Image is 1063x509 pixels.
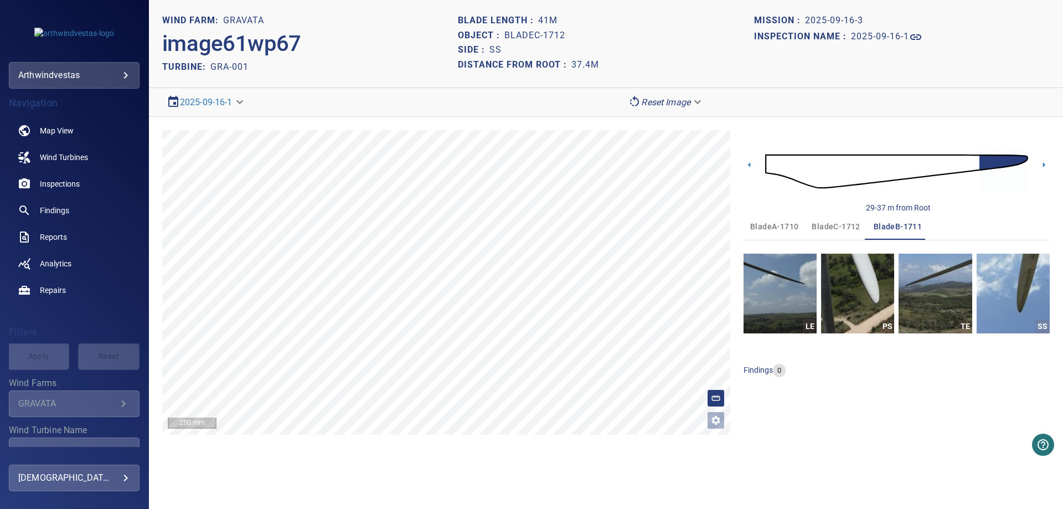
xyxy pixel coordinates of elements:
[18,66,130,84] div: arthwindvestas
[504,30,565,41] h1: bladeC-1712
[162,30,301,57] h2: image61wp67
[773,366,786,376] span: 0
[754,32,851,42] h1: Inspection name :
[18,469,130,487] div: [DEMOGRAPHIC_DATA] Proenca
[40,125,74,136] span: Map View
[9,250,140,277] a: analytics noActive
[805,16,863,26] h1: 2025-09-16-3
[458,60,571,70] h1: Distance from root :
[641,97,690,107] em: Reset Image
[9,224,140,250] a: reports noActive
[803,320,817,333] div: LE
[9,171,140,197] a: inspections noActive
[765,140,1028,203] img: d
[9,327,140,338] h4: Filters
[744,254,817,333] a: LE
[707,412,725,429] button: Open image filters and tagging options
[866,202,931,213] div: 29-37 m from Root
[9,62,140,89] div: arthwindvestas
[458,30,504,41] h1: Object :
[958,320,972,333] div: TE
[40,258,71,269] span: Analytics
[162,92,250,112] div: 2025-09-16-1
[754,16,805,26] h1: Mission :
[744,366,773,374] span: findings
[458,16,538,26] h1: Blade length :
[9,117,140,144] a: map noActive
[34,28,114,39] img: arthwindvestas-logo
[40,178,80,189] span: Inspections
[851,30,922,44] a: 2025-09-16-1
[40,152,88,163] span: Wind Turbines
[9,379,140,388] label: Wind Farms
[851,32,909,42] h1: 2025-09-16-1
[489,45,502,55] h1: SS
[162,61,210,72] h2: TURBINE:
[40,205,69,216] span: Findings
[899,254,972,333] a: TE
[9,277,140,304] a: repairs noActive
[9,144,140,171] a: windturbines noActive
[571,60,599,70] h1: 37.4m
[750,220,798,234] span: bladeA-1710
[162,16,223,26] h1: WIND FARM:
[210,61,249,72] h2: GRA-001
[9,97,140,109] h4: Navigation
[812,220,860,234] span: bladeC-1712
[874,220,922,234] span: bladeB-1711
[538,16,558,26] h1: 41m
[18,398,117,409] div: GRAVATA
[9,197,140,224] a: findings noActive
[880,320,894,333] div: PS
[9,390,140,417] div: Wind Farms
[180,97,233,107] a: 2025-09-16-1
[458,45,489,55] h1: Side :
[40,232,67,243] span: Reports
[1036,320,1050,333] div: SS
[9,438,140,464] div: Wind Turbine Name
[821,254,894,333] a: PS
[623,92,708,112] div: Reset Image
[223,16,264,26] h1: GRAVATA
[977,254,1050,333] a: SS
[40,285,66,296] span: Repairs
[9,426,140,435] label: Wind Turbine Name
